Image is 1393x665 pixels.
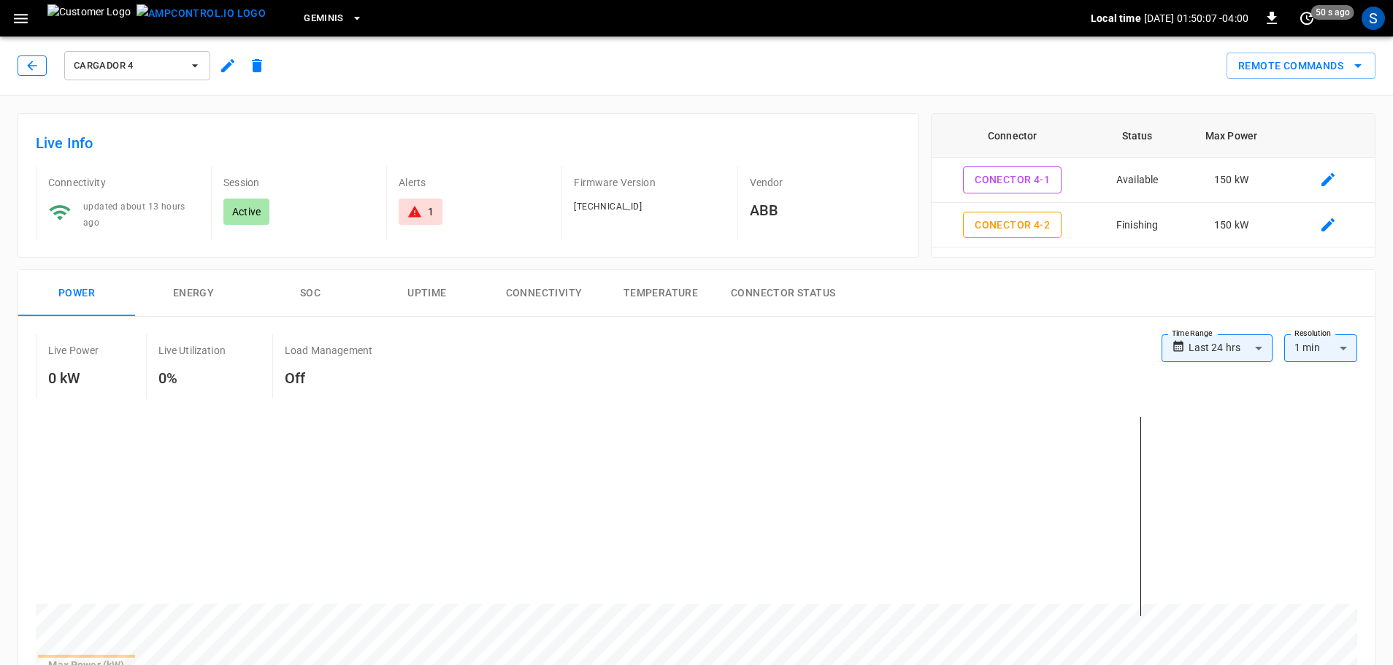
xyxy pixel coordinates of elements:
[304,10,344,27] span: Geminis
[298,4,369,33] button: Geminis
[932,114,1094,158] th: Connector
[285,343,372,358] p: Load Management
[1181,247,1282,293] td: 150 kW
[1181,114,1282,158] th: Max Power
[47,4,131,32] img: Customer Logo
[1362,7,1385,30] div: profile-icon
[285,366,372,390] h6: Off
[18,270,135,317] button: Power
[399,175,550,190] p: Alerts
[48,175,199,190] p: Connectivity
[369,270,486,317] button: Uptime
[1094,114,1181,158] th: Status
[48,343,99,358] p: Live Power
[750,199,901,222] h6: ABB
[428,204,434,219] div: 1
[1189,334,1273,362] div: Last 24 hrs
[1181,158,1282,203] td: 150 kW
[158,366,226,390] h6: 0%
[158,343,226,358] p: Live Utilization
[1091,11,1141,26] p: Local time
[486,270,602,317] button: Connectivity
[74,58,182,74] span: Cargador 4
[223,175,375,190] p: Session
[963,212,1062,239] button: Conector 4-2
[1094,158,1181,203] td: Available
[719,270,847,317] button: Connector Status
[48,366,99,390] h6: 0 kW
[1094,247,1181,293] td: Charging
[1311,5,1354,20] span: 50 s ago
[252,270,369,317] button: SOC
[1284,334,1357,362] div: 1 min
[574,175,725,190] p: Firmware Version
[1227,53,1375,80] div: remote commands options
[137,4,266,23] img: ampcontrol.io logo
[1227,53,1375,80] button: Remote Commands
[1181,203,1282,248] td: 150 kW
[135,270,252,317] button: Energy
[1294,328,1331,339] label: Resolution
[574,201,642,212] span: [TECHNICAL_ID]
[83,201,185,228] span: updated about 13 hours ago
[232,204,261,219] p: Active
[602,270,719,317] button: Temperature
[932,114,1375,337] table: connector table
[1144,11,1248,26] p: [DATE] 01:50:07 -04:00
[64,51,210,80] button: Cargador 4
[1295,7,1319,30] button: set refresh interval
[1094,203,1181,248] td: Finishing
[750,175,901,190] p: Vendor
[1172,328,1213,339] label: Time Range
[963,166,1062,193] button: Conector 4-1
[36,131,901,155] h6: Live Info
